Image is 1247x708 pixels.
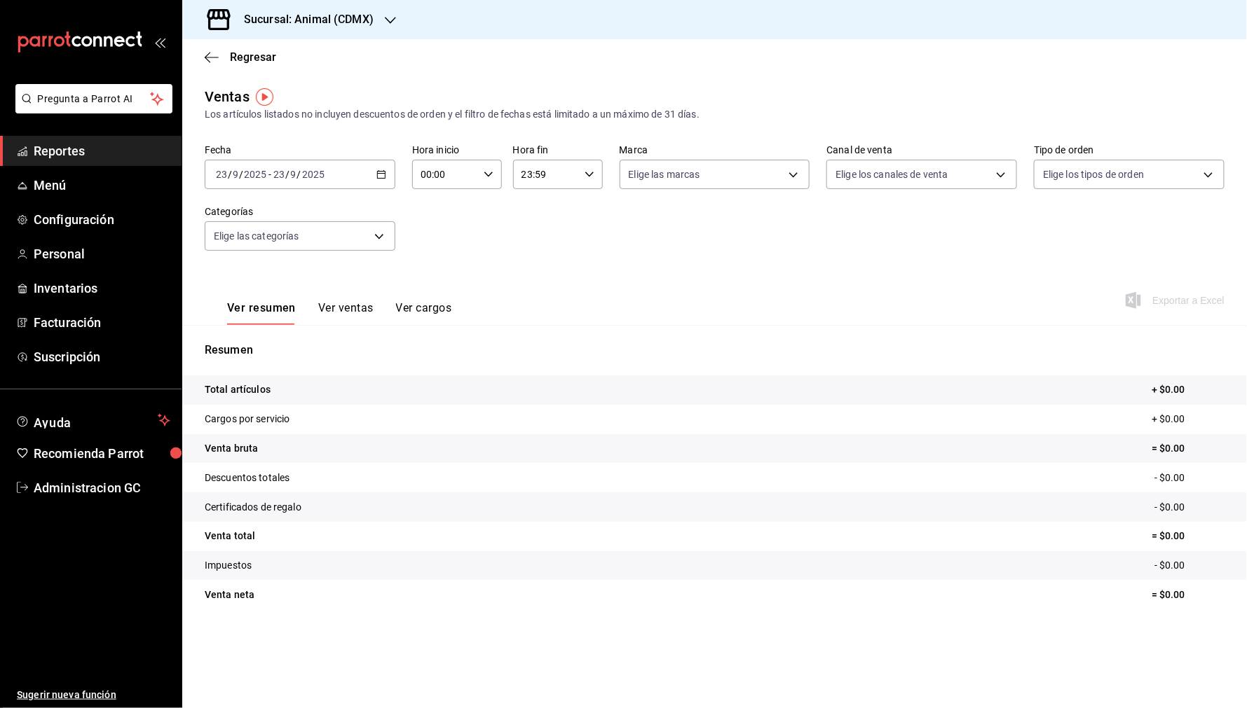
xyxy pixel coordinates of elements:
h3: Sucursal: Animal (CDMX) [233,11,374,28]
input: ---- [301,169,325,180]
span: Elige los canales de venta [836,167,948,181]
span: Regresar [230,50,276,64]
span: Menú [34,176,170,195]
p: Venta total [205,529,255,543]
span: Inventarios [34,279,170,298]
p: = $0.00 [1152,529,1225,543]
p: - $0.00 [1154,558,1225,573]
p: Total artículos [205,382,271,397]
a: Pregunta a Parrot AI [10,102,172,116]
div: Los artículos listados no incluyen descuentos de orden y el filtro de fechas está limitado a un m... [205,107,1225,122]
span: / [228,169,232,180]
p: = $0.00 [1152,588,1225,602]
button: Ver ventas [318,301,374,325]
div: Ventas [205,86,250,107]
p: Cargos por servicio [205,412,290,426]
span: Configuración [34,210,170,229]
p: Resumen [205,342,1225,359]
img: Tooltip marker [256,88,273,106]
p: + $0.00 [1152,382,1225,397]
span: / [285,169,289,180]
p: - $0.00 [1154,500,1225,515]
span: / [239,169,243,180]
span: Reportes [34,141,170,160]
p: Impuestos [205,558,252,573]
span: Suscripción [34,347,170,366]
p: = $0.00 [1152,441,1225,456]
button: Ver cargos [396,301,452,325]
span: Ayuda [34,412,152,429]
span: Facturación [34,313,170,332]
p: - $0.00 [1154,471,1225,485]
span: - [268,169,271,180]
label: Marca [620,146,810,155]
p: Venta bruta [205,441,258,456]
span: Sugerir nueva función [17,688,170,702]
span: / [297,169,301,180]
input: ---- [243,169,267,180]
span: Pregunta a Parrot AI [38,92,151,106]
input: -- [232,169,239,180]
span: Administracion GC [34,478,170,497]
p: + $0.00 [1152,412,1225,426]
p: Venta neta [205,588,254,602]
input: -- [290,169,297,180]
p: Descuentos totales [205,471,289,485]
input: -- [273,169,285,180]
span: Elige los tipos de orden [1043,167,1144,181]
label: Canal de venta [826,146,1017,155]
button: Pregunta a Parrot AI [15,84,172,113]
span: Elige las categorías [214,229,299,243]
label: Categorías [205,207,395,217]
button: open_drawer_menu [154,36,165,48]
div: navigation tabs [227,301,451,325]
label: Hora inicio [412,146,502,155]
input: -- [215,169,228,180]
p: Certificados de regalo [205,500,301,515]
label: Fecha [205,146,395,155]
label: Hora fin [513,146,603,155]
span: Personal [34,244,170,263]
button: Ver resumen [227,301,296,325]
span: Elige las marcas [629,167,700,181]
span: Recomienda Parrot [34,444,170,463]
button: Regresar [205,50,276,64]
label: Tipo de orden [1034,146,1225,155]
